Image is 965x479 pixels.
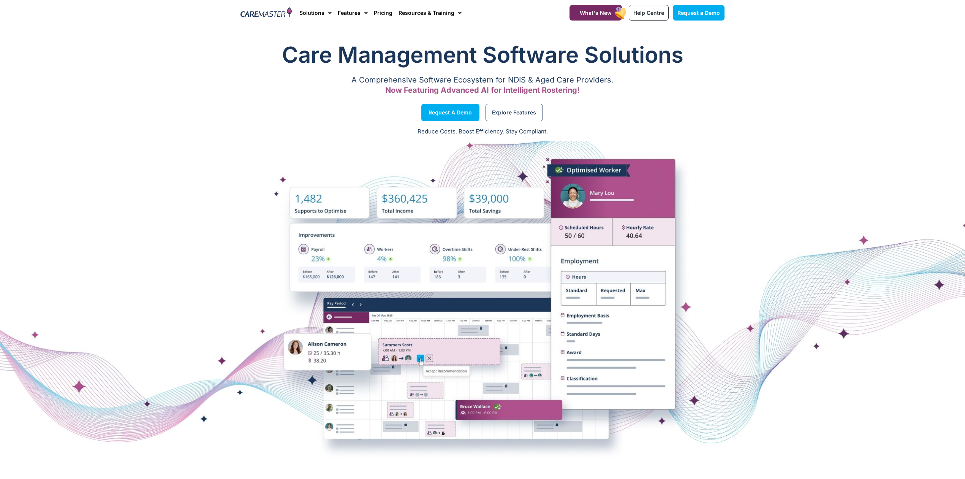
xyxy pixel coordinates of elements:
[580,10,612,16] span: What's New
[240,40,725,70] h1: Care Management Software Solutions
[240,78,725,82] p: A Comprehensive Software Ecosystem for NDIS & Aged Care Providers.
[429,111,472,114] span: Request a Demo
[570,5,622,21] a: What's New
[633,10,664,16] span: Help Centre
[486,104,543,121] a: Explore Features
[240,7,292,19] img: CareMaster Logo
[385,86,580,95] span: Now Featuring Advanced AI for Intelligent Rostering!
[677,10,720,16] span: Request a Demo
[421,104,479,121] a: Request a Demo
[629,5,669,21] a: Help Centre
[673,5,725,21] a: Request a Demo
[5,127,960,136] p: Reduce Costs. Boost Efficiency. Stay Compliant.
[492,111,536,114] span: Explore Features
